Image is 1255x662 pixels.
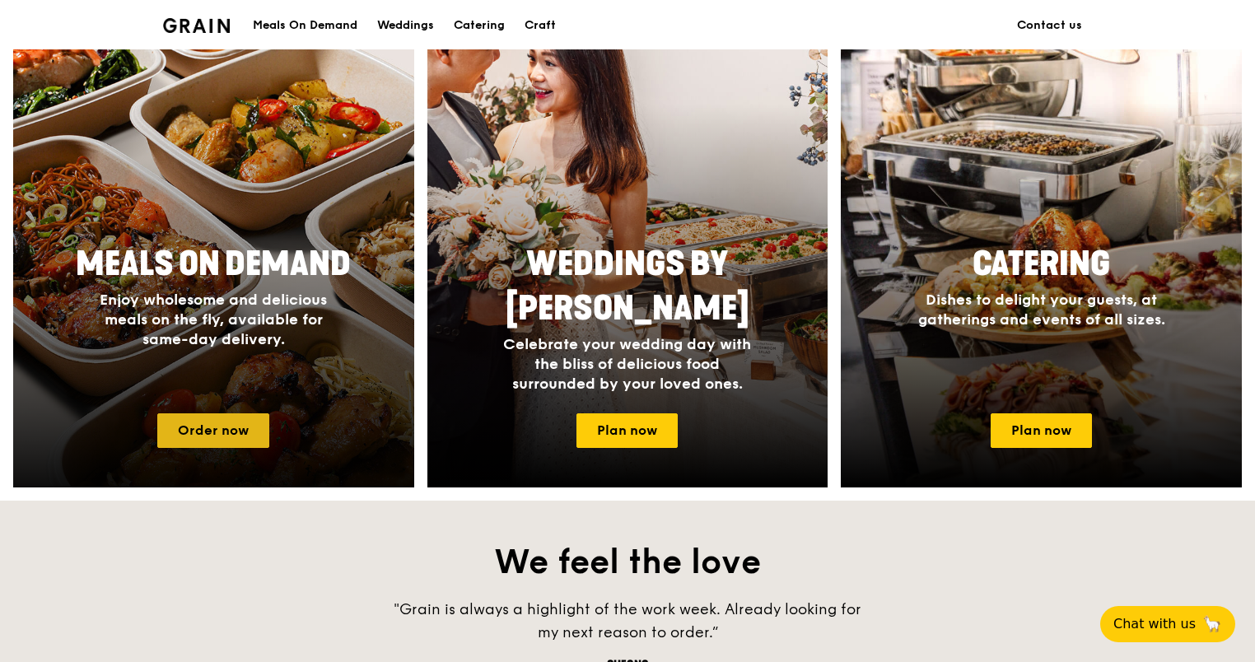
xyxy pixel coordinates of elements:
[503,335,751,393] span: Celebrate your wedding day with the bliss of delicious food surrounded by your loved ones.
[377,1,434,50] div: Weddings
[157,413,269,448] a: Order now
[918,291,1165,329] span: Dishes to delight your guests, at gatherings and events of all sizes.
[515,1,566,50] a: Craft
[1100,606,1235,642] button: Chat with us🦙
[76,245,351,284] span: Meals On Demand
[576,413,678,448] a: Plan now
[380,598,875,644] div: "Grain is always a highlight of the work week. Already looking for my next reason to order.”
[13,8,414,487] a: Meals On DemandEnjoy wholesome and delicious meals on the fly, available for same-day delivery.Or...
[444,1,515,50] a: Catering
[427,8,828,487] a: Weddings by [PERSON_NAME]Celebrate your wedding day with the bliss of delicious food surrounded b...
[991,413,1092,448] a: Plan now
[973,245,1110,284] span: Catering
[1202,614,1222,634] span: 🦙
[253,1,357,50] div: Meals On Demand
[525,1,556,50] div: Craft
[100,291,327,348] span: Enjoy wholesome and delicious meals on the fly, available for same-day delivery.
[841,8,1242,487] a: CateringDishes to delight your guests, at gatherings and events of all sizes.Plan now
[506,245,749,329] span: Weddings by [PERSON_NAME]
[367,1,444,50] a: Weddings
[1007,1,1092,50] a: Contact us
[454,1,505,50] div: Catering
[1113,614,1196,634] span: Chat with us
[163,18,230,33] img: Grain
